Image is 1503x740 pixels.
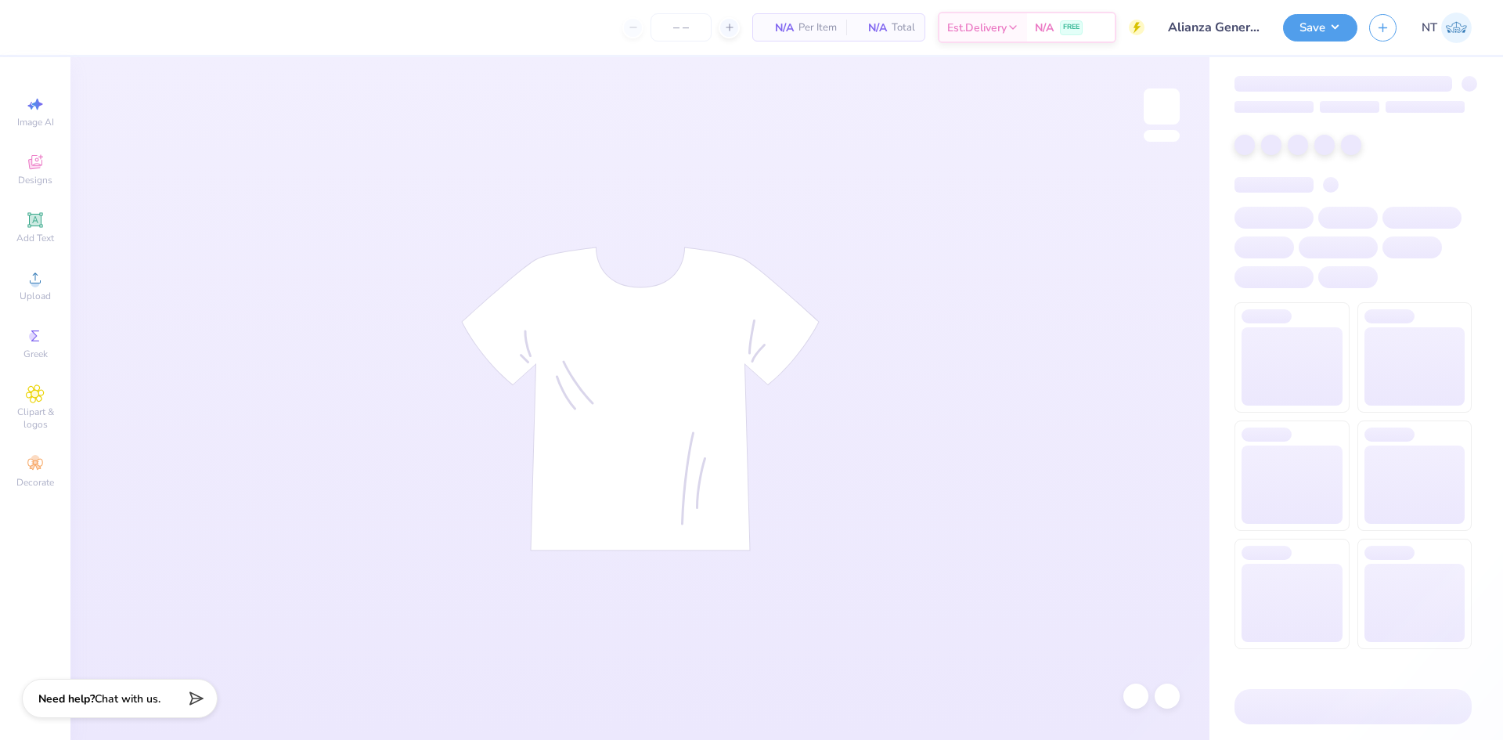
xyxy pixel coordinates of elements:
button: Save [1283,14,1357,42]
span: Upload [20,290,51,302]
span: Designs [18,174,52,186]
span: Image AI [17,116,54,128]
span: Total [892,20,915,36]
span: Decorate [16,476,54,489]
a: NT [1422,13,1472,43]
img: Nestor Talens [1441,13,1472,43]
span: FREE [1063,22,1079,33]
span: N/A [1035,20,1054,36]
span: Chat with us. [95,691,160,706]
img: tee-skeleton.svg [461,247,820,551]
span: Add Text [16,232,54,244]
input: – – [651,13,712,42]
span: N/A [856,20,887,36]
span: Est. Delivery [947,20,1007,36]
span: Greek [23,348,48,360]
span: NT [1422,19,1437,37]
strong: Need help? [38,691,95,706]
span: N/A [762,20,794,36]
span: Per Item [798,20,837,36]
span: Clipart & logos [8,406,63,431]
input: Untitled Design [1156,12,1271,43]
